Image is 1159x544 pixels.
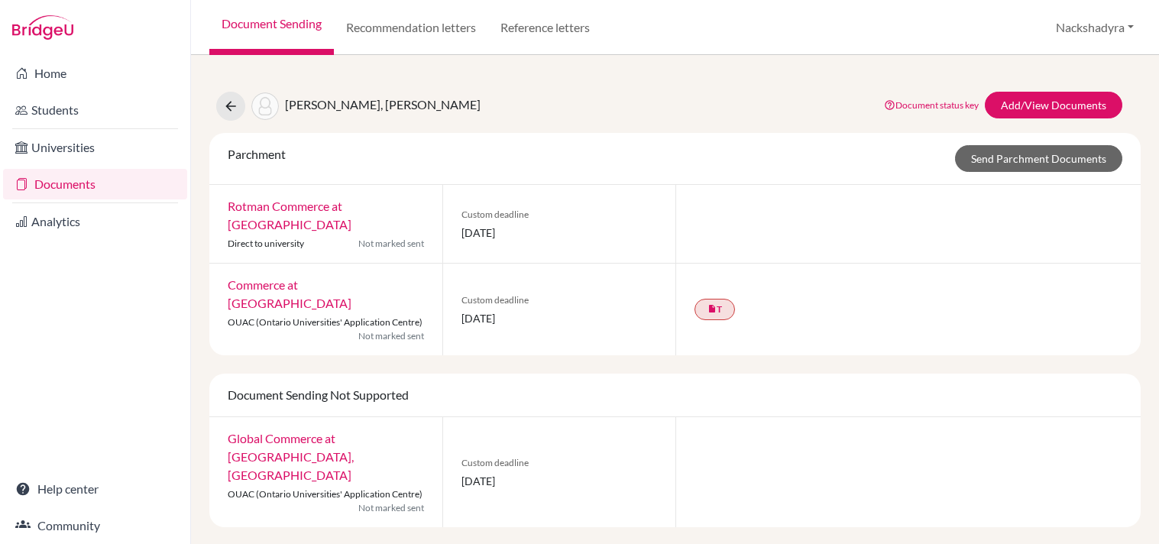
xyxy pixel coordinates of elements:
[228,431,354,482] a: Global Commerce at [GEOGRAPHIC_DATA], [GEOGRAPHIC_DATA]
[461,310,657,326] span: [DATE]
[461,293,657,307] span: Custom deadline
[461,225,657,241] span: [DATE]
[3,169,187,199] a: Documents
[228,316,422,328] span: OUAC (Ontario Universities' Application Centre)
[985,92,1122,118] a: Add/View Documents
[3,58,187,89] a: Home
[228,488,422,500] span: OUAC (Ontario Universities' Application Centre)
[461,456,657,470] span: Custom deadline
[884,99,979,111] a: Document status key
[358,501,424,515] span: Not marked sent
[694,299,735,320] a: insert_drive_fileT
[707,304,717,313] i: insert_drive_file
[3,132,187,163] a: Universities
[3,206,187,237] a: Analytics
[228,199,351,232] a: Rotman Commerce at [GEOGRAPHIC_DATA]
[3,95,187,125] a: Students
[228,238,304,249] span: Direct to university
[955,145,1122,172] a: Send Parchment Documents
[461,208,657,222] span: Custom deadline
[228,277,351,310] a: Commerce at [GEOGRAPHIC_DATA]
[285,97,481,112] span: [PERSON_NAME], [PERSON_NAME]
[228,147,286,161] span: Parchment
[358,237,424,251] span: Not marked sent
[3,510,187,541] a: Community
[1049,13,1141,42] button: Nackshadyra
[358,329,424,343] span: Not marked sent
[461,473,657,489] span: [DATE]
[228,387,409,402] span: Document Sending Not Supported
[12,15,73,40] img: Bridge-U
[3,474,187,504] a: Help center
